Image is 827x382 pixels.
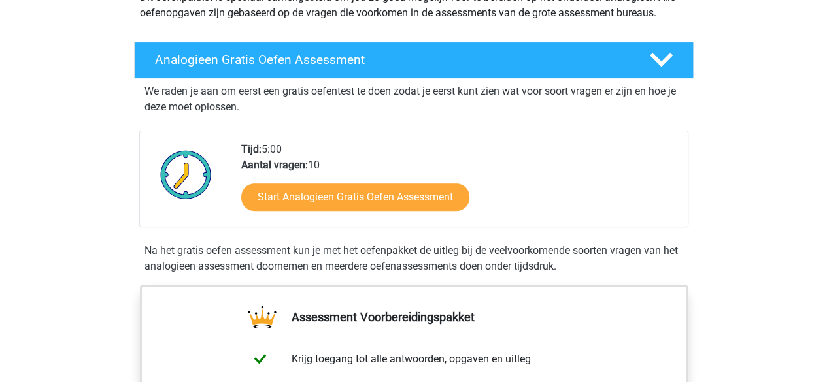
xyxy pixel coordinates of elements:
h4: Analogieen Gratis Oefen Assessment [155,52,628,67]
div: 5:00 10 [231,142,687,227]
a: Analogieen Gratis Oefen Assessment [129,42,699,78]
b: Tijd: [241,143,262,155]
img: Klok [153,142,219,207]
a: Start Analogieen Gratis Oefen Assessment [241,183,469,211]
div: Na het gratis oefen assessment kun je met het oefenpakket de uitleg bij de veelvoorkomende soorte... [139,243,688,274]
p: We raden je aan om eerst een gratis oefentest te doen zodat je eerst kunt zien wat voor soort vra... [144,84,683,115]
b: Aantal vragen: [241,159,308,171]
